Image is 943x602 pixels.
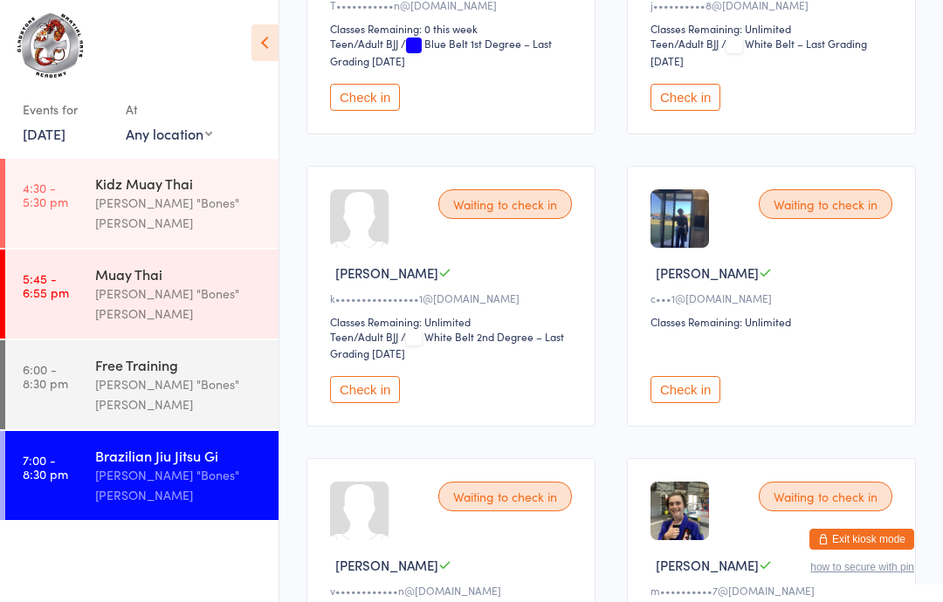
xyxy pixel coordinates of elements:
[810,561,914,573] button: how to secure with pin
[809,529,914,550] button: Exit kiosk mode
[650,583,898,598] div: m••••••••••
[95,193,264,233] div: [PERSON_NAME] "Bones" [PERSON_NAME]
[759,482,892,511] div: Waiting to check in
[330,583,577,598] div: v••••••••••••
[23,124,65,143] a: [DATE]
[656,556,759,574] span: [PERSON_NAME]
[759,189,892,219] div: Waiting to check in
[330,36,398,51] div: Teen/Adult BJJ
[5,431,279,520] a: 7:00 -8:30 pmBrazilian Jiu Jitsu Gi[PERSON_NAME] "Bones" [PERSON_NAME]
[438,189,572,219] div: Waiting to check in
[23,95,108,124] div: Events for
[650,36,867,67] span: / White Belt – Last Grading [DATE]
[330,314,577,329] div: Classes Remaining: Unlimited
[656,263,759,282] span: [PERSON_NAME]
[126,124,212,143] div: Any location
[650,36,719,51] div: Teen/Adult BJJ
[23,271,69,299] time: 5:45 - 6:55 pm
[650,189,709,248] img: image1679465667.png
[5,250,279,339] a: 5:45 -6:55 pmMuay Thai[PERSON_NAME] "Bones" [PERSON_NAME]
[23,453,68,481] time: 7:00 - 8:30 pm
[95,264,264,284] div: Muay Thai
[95,355,264,374] div: Free Training
[330,329,564,360] span: / White Belt 2nd Degree – Last Grading [DATE]
[650,376,720,403] button: Check in
[650,21,898,36] div: Classes Remaining: Unlimited
[650,482,709,540] img: image1686724170.png
[330,329,398,344] div: Teen/Adult BJJ
[650,291,898,305] div: c•••
[330,36,552,67] span: / Blue Belt 1st Degree – Last Grading [DATE]
[5,159,279,248] a: 4:30 -5:30 pmKidz Muay Thai[PERSON_NAME] "Bones" [PERSON_NAME]
[650,314,898,329] div: Classes Remaining: Unlimited
[126,95,212,124] div: At
[330,84,400,111] button: Check in
[23,181,68,209] time: 4:30 - 5:30 pm
[335,556,438,574] span: [PERSON_NAME]
[5,340,279,429] a: 6:00 -8:30 pmFree Training[PERSON_NAME] "Bones" [PERSON_NAME]
[95,446,264,465] div: Brazilian Jiu Jitsu Gi
[95,374,264,414] div: [PERSON_NAME] "Bones" [PERSON_NAME]
[330,376,400,403] button: Check in
[95,174,264,193] div: Kidz Muay Thai
[95,284,264,324] div: [PERSON_NAME] "Bones" [PERSON_NAME]
[23,362,68,390] time: 6:00 - 8:30 pm
[17,13,83,78] img: Gladstone Martial Arts Academy
[438,482,572,511] div: Waiting to check in
[95,465,264,505] div: [PERSON_NAME] "Bones" [PERSON_NAME]
[330,291,577,305] div: k••••••••••••••••
[335,263,438,282] span: [PERSON_NAME]
[330,21,577,36] div: Classes Remaining: 0 this week
[650,84,720,111] button: Check in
